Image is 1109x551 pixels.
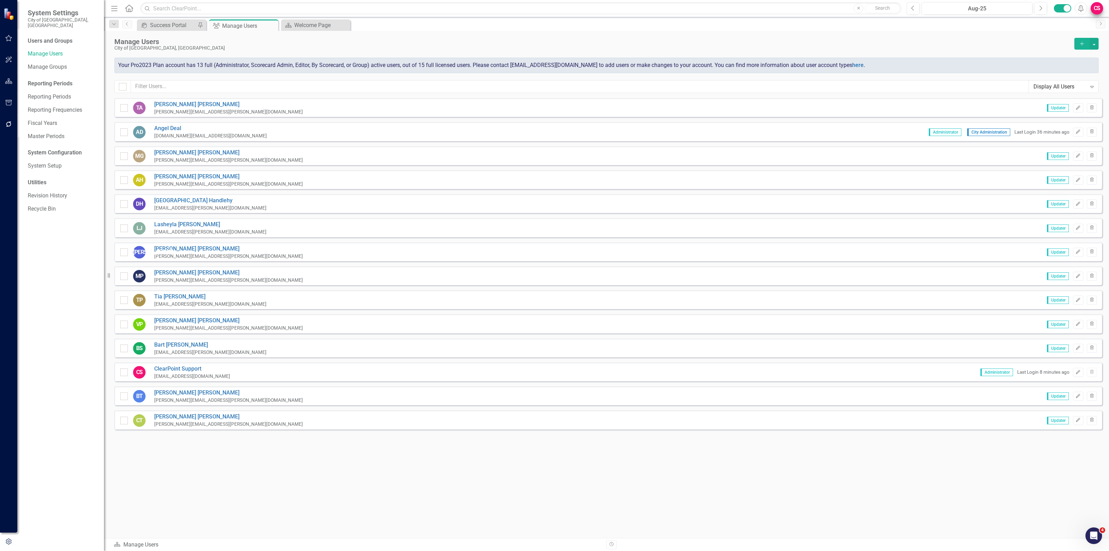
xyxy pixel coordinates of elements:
div: Success Portal [150,21,196,29]
a: Master Periods [28,133,97,141]
a: [PERSON_NAME] [PERSON_NAME] [154,413,303,421]
a: [GEOGRAPHIC_DATA] Handlehy [154,197,267,205]
a: [PERSON_NAME] [PERSON_NAME] [154,149,303,157]
a: [PERSON_NAME] [PERSON_NAME] [154,245,303,253]
span: Updater [1047,224,1069,232]
a: System Setup [28,162,97,170]
div: CT [133,414,146,427]
div: Welcome Page [294,21,349,29]
div: Users and Groups [28,37,97,45]
div: VP [133,318,146,331]
div: BS [133,342,146,355]
a: [PERSON_NAME] [PERSON_NAME] [154,101,303,109]
span: Updater [1047,392,1069,400]
span: Updater [1047,248,1069,256]
span: Updater [1047,296,1069,304]
div: [PERSON_NAME][EMAIL_ADDRESS][PERSON_NAME][DOMAIN_NAME] [154,109,303,115]
span: Your Pro2023 Plan account has 13 full (Administrator, Scorecard Admin, Editor, By Scorecard, or G... [118,62,865,68]
span: Updater [1047,200,1069,208]
a: Fiscal Years [28,119,97,127]
div: [EMAIL_ADDRESS][DOMAIN_NAME] [154,373,230,380]
a: [PERSON_NAME] [PERSON_NAME] [154,173,303,181]
a: Reporting Periods [28,93,97,101]
span: Updater [1047,152,1069,160]
div: Manage Users [114,38,1071,45]
div: CS [133,366,146,379]
div: [EMAIL_ADDRESS][PERSON_NAME][DOMAIN_NAME] [154,301,267,307]
a: Bart [PERSON_NAME] [154,341,267,349]
a: Lasheyla [PERSON_NAME] [154,221,267,229]
div: AH [133,174,146,186]
div: [EMAIL_ADDRESS][PERSON_NAME][DOMAIN_NAME] [154,205,267,211]
a: Manage Groups [28,63,97,71]
span: Updater [1047,321,1069,328]
div: [EMAIL_ADDRESS][PERSON_NAME][DOMAIN_NAME] [154,349,267,356]
span: Administrator [980,368,1013,376]
a: Tia [PERSON_NAME] [154,293,267,301]
div: Last Login 36 minutes ago [1014,129,1069,135]
span: Updater [1047,272,1069,280]
div: MP [133,270,146,282]
a: [PERSON_NAME] [PERSON_NAME] [154,269,303,277]
div: [PERSON_NAME][EMAIL_ADDRESS][PERSON_NAME][DOMAIN_NAME] [154,277,303,283]
iframe: Intercom live chat [1085,527,1102,544]
span: Search [875,5,890,11]
a: Recycle Bin [28,205,97,213]
div: System Configuration [28,149,97,157]
span: City Administration [967,128,1010,136]
div: [DOMAIN_NAME][EMAIL_ADDRESS][DOMAIN_NAME] [154,133,267,139]
div: Utilities [28,179,97,187]
div: AD [133,126,146,138]
button: CS [1091,2,1103,15]
button: Search [865,3,900,13]
button: Aug-25 [922,2,1032,15]
a: Welcome Page [283,21,349,29]
span: Updater [1047,176,1069,184]
div: [PERSON_NAME][EMAIL_ADDRESS][PERSON_NAME][DOMAIN_NAME] [154,181,303,187]
div: [PERSON_NAME][EMAIL_ADDRESS][PERSON_NAME][DOMAIN_NAME] [154,325,303,331]
div: [EMAIL_ADDRESS][PERSON_NAME][DOMAIN_NAME] [154,229,267,235]
div: BT [133,390,146,402]
div: [PERSON_NAME][EMAIL_ADDRESS][PERSON_NAME][DOMAIN_NAME] [154,157,303,163]
div: [PERSON_NAME] [133,246,146,258]
span: Updater [1047,345,1069,352]
a: Angel Deal [154,125,267,133]
input: Search ClearPoint... [140,2,901,15]
div: TP [133,294,146,306]
a: Manage Users [28,50,97,58]
img: ClearPoint Strategy [3,8,16,20]
div: Manage Users [114,541,601,549]
a: [PERSON_NAME] [PERSON_NAME] [154,389,303,397]
a: [PERSON_NAME] [PERSON_NAME] [154,317,303,325]
div: Last Login 8 minutes ago [1017,369,1069,375]
div: LJ [133,222,146,235]
span: Updater [1047,104,1069,112]
span: Updater [1047,417,1069,424]
input: Filter Users... [131,80,1029,93]
div: Display All Users [1033,83,1086,91]
a: Revision History [28,192,97,200]
a: Success Portal [139,21,196,29]
span: Administrator [929,128,961,136]
a: ClearPoint Support [154,365,230,373]
a: Reporting Frequencies [28,106,97,114]
a: here [852,62,864,68]
div: [PERSON_NAME][EMAIL_ADDRESS][PERSON_NAME][DOMAIN_NAME] [154,253,303,260]
div: City of [GEOGRAPHIC_DATA], [GEOGRAPHIC_DATA] [114,45,1071,51]
div: [PERSON_NAME][EMAIL_ADDRESS][PERSON_NAME][DOMAIN_NAME] [154,421,303,427]
span: 4 [1100,527,1105,533]
small: City of [GEOGRAPHIC_DATA], [GEOGRAPHIC_DATA] [28,17,97,28]
div: TA [133,102,146,114]
div: MG [133,150,146,162]
span: System Settings [28,9,97,17]
div: Manage Users [222,22,277,30]
div: Reporting Periods [28,80,97,88]
div: [PERSON_NAME][EMAIL_ADDRESS][PERSON_NAME][DOMAIN_NAME] [154,397,303,404]
div: DH [133,198,146,210]
div: Aug-25 [924,5,1030,13]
